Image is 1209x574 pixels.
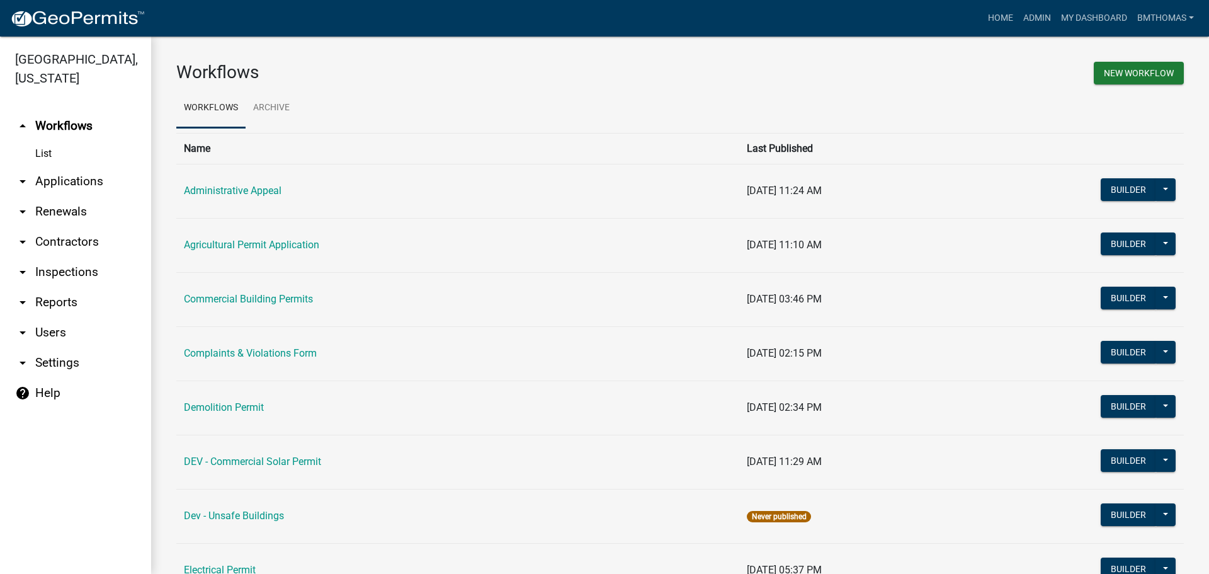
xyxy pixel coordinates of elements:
span: [DATE] 11:10 AM [747,239,822,251]
a: Complaints & Violations Form [184,347,317,359]
a: bmthomas [1132,6,1199,30]
i: arrow_drop_down [15,295,30,310]
a: Home [983,6,1018,30]
i: arrow_drop_down [15,265,30,280]
a: Archive [246,88,297,129]
a: Demolition Permit [184,401,264,413]
button: Builder [1101,503,1156,526]
a: DEV - Commercial Solar Permit [184,456,321,468]
i: arrow_drop_down [15,174,30,189]
a: My Dashboard [1056,6,1132,30]
i: arrow_drop_down [15,355,30,370]
button: New Workflow [1094,62,1184,84]
a: Administrative Appeal [184,185,281,197]
span: Never published [747,511,810,522]
i: arrow_drop_down [15,204,30,219]
span: [DATE] 03:46 PM [747,293,822,305]
a: Agricultural Permit Application [184,239,319,251]
th: Last Published [739,133,960,164]
button: Builder [1101,341,1156,364]
i: arrow_drop_up [15,118,30,134]
button: Builder [1101,178,1156,201]
h3: Workflows [176,62,671,83]
th: Name [176,133,739,164]
button: Builder [1101,232,1156,255]
span: [DATE] 11:24 AM [747,185,822,197]
button: Builder [1101,287,1156,309]
button: Builder [1101,449,1156,472]
span: [DATE] 02:15 PM [747,347,822,359]
i: arrow_drop_down [15,325,30,340]
i: help [15,386,30,401]
i: arrow_drop_down [15,234,30,250]
a: Admin [1018,6,1056,30]
a: Commercial Building Permits [184,293,313,305]
a: Dev - Unsafe Buildings [184,510,284,522]
a: Workflows [176,88,246,129]
span: [DATE] 02:34 PM [747,401,822,413]
span: [DATE] 11:29 AM [747,456,822,468]
button: Builder [1101,395,1156,418]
